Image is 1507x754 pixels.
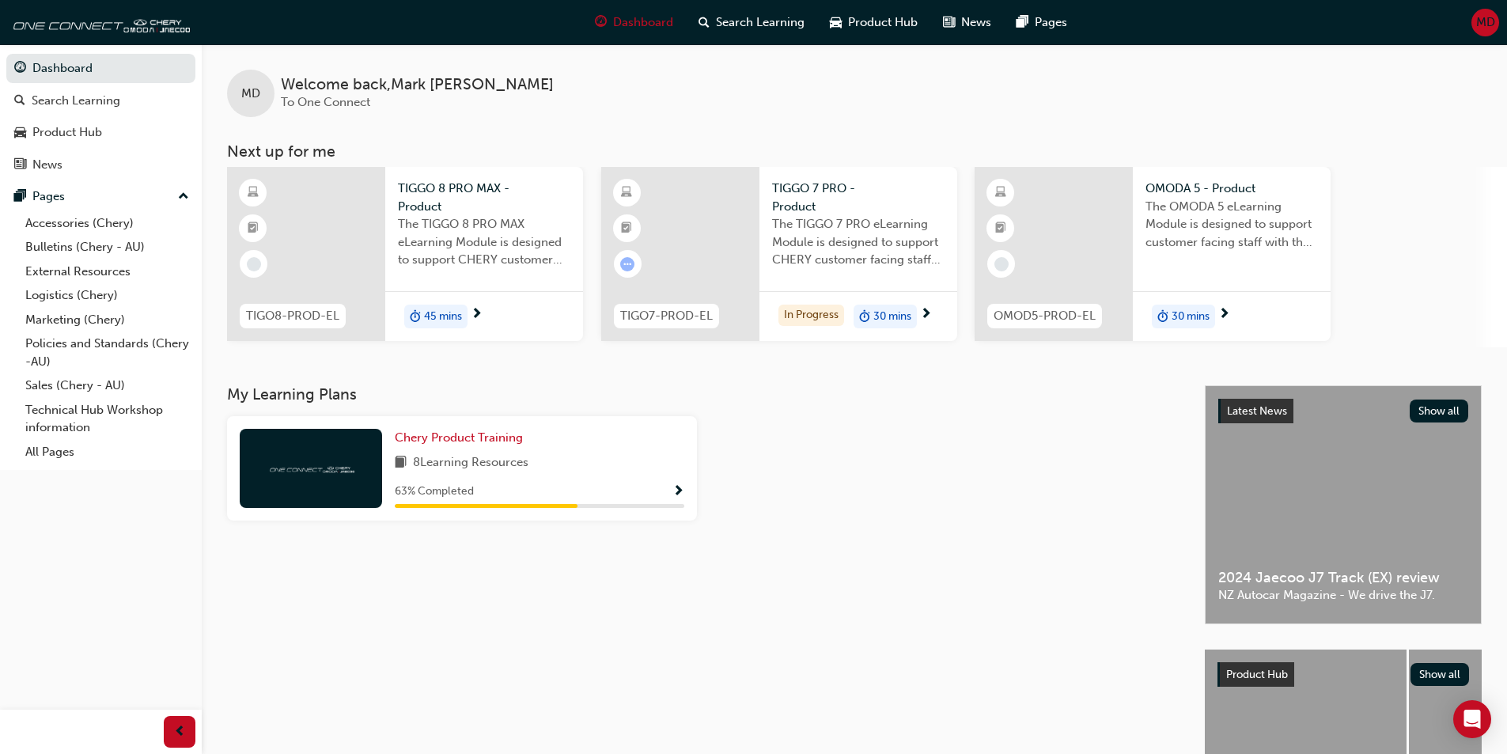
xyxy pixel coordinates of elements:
[6,54,195,83] a: Dashboard
[19,211,195,236] a: Accessories (Chery)
[19,308,195,332] a: Marketing (Chery)
[595,13,607,32] span: guage-icon
[6,182,195,211] button: Pages
[961,13,991,32] span: News
[174,722,186,742] span: prev-icon
[6,51,195,182] button: DashboardSearch LearningProduct HubNews
[19,373,195,398] a: Sales (Chery - AU)
[1205,385,1482,624] a: Latest NewsShow all2024 Jaecoo J7 Track (EX) reviewNZ Autocar Magazine - We drive the J7.
[395,453,407,473] span: book-icon
[621,183,632,203] span: learningResourceType_ELEARNING-icon
[859,306,870,327] span: duration-icon
[227,167,583,341] a: TIGO8-PROD-ELTIGGO 8 PRO MAX - ProductThe TIGGO 8 PRO MAX eLearning Module is designed to support...
[1226,668,1288,681] span: Product Hub
[281,95,370,109] span: To One Connect
[994,307,1096,325] span: OMOD5-PROD-EL
[398,180,570,215] span: TIGGO 8 PRO MAX - Product
[1145,180,1318,198] span: OMODA 5 - Product
[19,235,195,260] a: Bulletins (Chery - AU)
[32,156,62,174] div: News
[19,260,195,284] a: External Resources
[241,85,260,103] span: MD
[32,92,120,110] div: Search Learning
[395,483,474,501] span: 63 % Completed
[778,305,844,326] div: In Progress
[410,306,421,327] span: duration-icon
[1218,308,1230,322] span: next-icon
[686,6,817,39] a: search-iconSearch Learning
[1157,306,1168,327] span: duration-icon
[817,6,930,39] a: car-iconProduct Hub
[471,308,483,322] span: next-icon
[601,167,957,341] a: TIGO7-PROD-ELTIGGO 7 PRO - ProductThe TIGGO 7 PRO eLearning Module is designed to support CHERY c...
[14,190,26,204] span: pages-icon
[1217,662,1469,688] a: Product HubShow all
[620,307,713,325] span: TIGO7-PROD-EL
[1218,586,1468,604] span: NZ Autocar Magazine - We drive the J7.
[398,215,570,269] span: The TIGGO 8 PRO MAX eLearning Module is designed to support CHERY customer facing staff with the ...
[1017,13,1028,32] span: pages-icon
[246,307,339,325] span: TIGO8-PROD-EL
[14,126,26,140] span: car-icon
[202,142,1507,161] h3: Next up for me
[772,215,945,269] span: The TIGGO 7 PRO eLearning Module is designed to support CHERY customer facing staff with the prod...
[32,188,65,206] div: Pages
[248,218,259,239] span: booktick-icon
[413,453,528,473] span: 8 Learning Resources
[873,308,911,326] span: 30 mins
[995,183,1006,203] span: learningResourceType_ELEARNING-icon
[716,13,805,32] span: Search Learning
[621,218,632,239] span: booktick-icon
[1410,663,1470,686] button: Show all
[19,283,195,308] a: Logistics (Chery)
[994,257,1009,271] span: learningRecordVerb_NONE-icon
[32,123,102,142] div: Product Hub
[14,62,26,76] span: guage-icon
[848,13,918,32] span: Product Hub
[1218,569,1468,587] span: 2024 Jaecoo J7 Track (EX) review
[582,6,686,39] a: guage-iconDashboard
[178,187,189,207] span: up-icon
[267,460,354,476] img: oneconnect
[395,430,523,445] span: Chery Product Training
[975,167,1331,341] a: OMOD5-PROD-ELOMODA 5 - ProductThe OMODA 5 eLearning Module is designed to support customer facing...
[920,308,932,322] span: next-icon
[1004,6,1080,39] a: pages-iconPages
[1453,700,1491,738] div: Open Intercom Messenger
[6,118,195,147] a: Product Hub
[1035,13,1067,32] span: Pages
[1218,399,1468,424] a: Latest NewsShow all
[1145,198,1318,252] span: The OMODA 5 eLearning Module is designed to support customer facing staff with the product and sa...
[1476,13,1495,32] span: MD
[672,485,684,499] span: Show Progress
[699,13,710,32] span: search-icon
[672,482,684,502] button: Show Progress
[248,183,259,203] span: learningResourceType_ELEARNING-icon
[772,180,945,215] span: TIGGO 7 PRO - Product
[19,398,195,440] a: Technical Hub Workshop information
[19,440,195,464] a: All Pages
[1172,308,1210,326] span: 30 mins
[930,6,1004,39] a: news-iconNews
[227,385,1179,404] h3: My Learning Plans
[6,150,195,180] a: News
[995,218,1006,239] span: booktick-icon
[943,13,955,32] span: news-icon
[620,257,634,271] span: learningRecordVerb_ATTEMPT-icon
[8,6,190,38] img: oneconnect
[395,429,529,447] a: Chery Product Training
[14,158,26,172] span: news-icon
[281,76,554,94] span: Welcome back , Mark [PERSON_NAME]
[6,86,195,116] a: Search Learning
[424,308,462,326] span: 45 mins
[613,13,673,32] span: Dashboard
[14,94,25,108] span: search-icon
[1471,9,1499,36] button: MD
[1227,404,1287,418] span: Latest News
[830,13,842,32] span: car-icon
[19,332,195,373] a: Policies and Standards (Chery -AU)
[1410,400,1469,422] button: Show all
[247,257,261,271] span: learningRecordVerb_NONE-icon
